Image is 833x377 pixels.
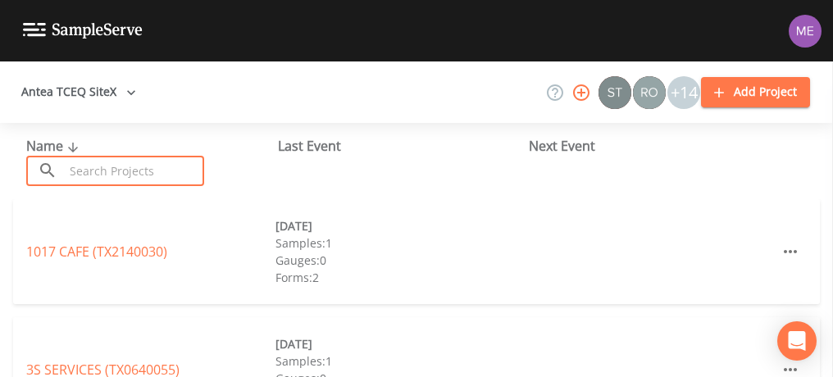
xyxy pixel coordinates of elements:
[275,269,525,286] div: Forms: 2
[26,137,83,155] span: Name
[599,76,631,109] img: c0670e89e469b6405363224a5fca805c
[23,23,143,39] img: logo
[598,76,632,109] div: Stan Porter
[275,335,525,352] div: [DATE]
[26,243,167,261] a: 1017 CAFE (TX2140030)
[275,252,525,269] div: Gauges: 0
[632,76,667,109] div: Rodolfo Ramirez
[275,352,525,370] div: Samples: 1
[777,321,817,361] div: Open Intercom Messenger
[701,77,810,107] button: Add Project
[275,217,525,234] div: [DATE]
[15,77,143,107] button: Antea TCEQ SiteX
[633,76,666,109] img: 7e5c62b91fde3b9fc00588adc1700c9a
[529,136,781,156] div: Next Event
[64,156,204,186] input: Search Projects
[789,15,822,48] img: d4d65db7c401dd99d63b7ad86343d265
[275,234,525,252] div: Samples: 1
[667,76,700,109] div: +14
[278,136,530,156] div: Last Event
